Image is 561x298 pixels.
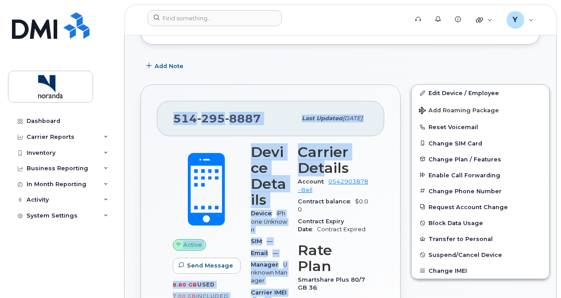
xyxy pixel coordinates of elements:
span: Add Roaming Package [419,107,499,115]
span: 295 [197,112,225,125]
span: Email [251,250,273,256]
button: Change Phone Number [412,183,549,199]
span: Device [251,210,277,217]
span: 514 [173,112,261,125]
button: Change IMEI [412,263,549,279]
span: Change Plan / Features [429,156,501,162]
span: — [267,238,273,245]
button: Change SIM Card [412,135,549,151]
input: Find something... [148,10,282,26]
span: Unknown Manager [251,261,287,284]
span: Account [298,178,328,185]
button: Add Note [140,58,191,74]
span: Contract balance [298,198,355,205]
span: iPhone Unknown [251,210,287,233]
span: 8.80 GB [173,282,197,288]
span: SIM [251,238,267,245]
span: Send Message [187,261,233,270]
span: Manager [251,261,283,268]
button: Suspend/Cancel Device [412,247,549,263]
span: Add Note [155,62,183,70]
span: Enable Call Forwarding [429,172,500,178]
span: Suspend/Cancel Device [429,252,502,258]
span: 8887 [225,112,261,125]
span: used [197,281,215,288]
button: Transfer to Personal [412,231,549,247]
h3: Rate Plan [298,242,368,274]
span: Active [183,241,202,249]
a: Edit Device / Employee [412,85,549,101]
button: Change Plan / Features [412,151,549,167]
span: — [273,250,278,256]
button: Reset Voicemail [412,119,549,135]
span: Contract Expiry Date [298,218,344,233]
span: Contract Expired [317,226,366,233]
span: Smartshare Plus 80/7GB 36 [298,276,365,291]
div: Yuri.Praksik@glencore.ca [500,11,540,29]
button: Enable Call Forwarding [412,167,549,183]
div: Quicklinks [470,11,499,29]
span: [DATE] [343,115,362,122]
button: Request Account Change [412,199,549,215]
a: 0542903878 - Bell [298,178,368,193]
span: Y [513,15,518,25]
button: Block Data Usage [412,215,549,231]
button: Add Roaming Package [412,101,549,119]
h3: Carrier Details [298,144,368,176]
span: Last updated [302,115,343,122]
button: Send Message [173,258,241,274]
h3: Device Details [251,144,287,208]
